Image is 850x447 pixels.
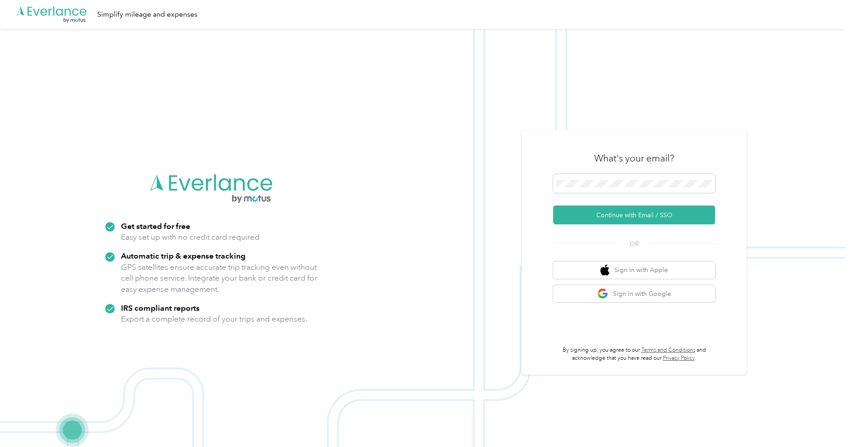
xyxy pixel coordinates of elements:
strong: IRS compliant reports [121,303,200,313]
p: By signing up, you agree to our and acknowledge that you have read our . [553,346,715,362]
button: Continue with Email / SSO [553,206,715,224]
h3: What's your email? [594,152,674,165]
a: Privacy Policy [663,355,695,362]
strong: Automatic trip & expense tracking [121,251,246,260]
div: Simplify mileage and expenses [97,9,197,20]
p: Export a complete record of your trips and expenses. [121,313,307,325]
span: OR [618,239,650,249]
iframe: Everlance-gr Chat Button Frame [800,397,850,447]
strong: Get started for free [121,221,190,231]
button: google logoSign in with Google [553,285,715,303]
button: apple logoSign in with Apple [553,261,715,279]
p: GPS satellites ensure accurate trip tracking even without cell phone service. Integrate your bank... [121,262,318,295]
a: Terms and Conditions [641,347,695,353]
img: google logo [597,288,608,299]
p: Easy set up with no credit card required [121,232,259,243]
img: apple logo [600,264,609,276]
